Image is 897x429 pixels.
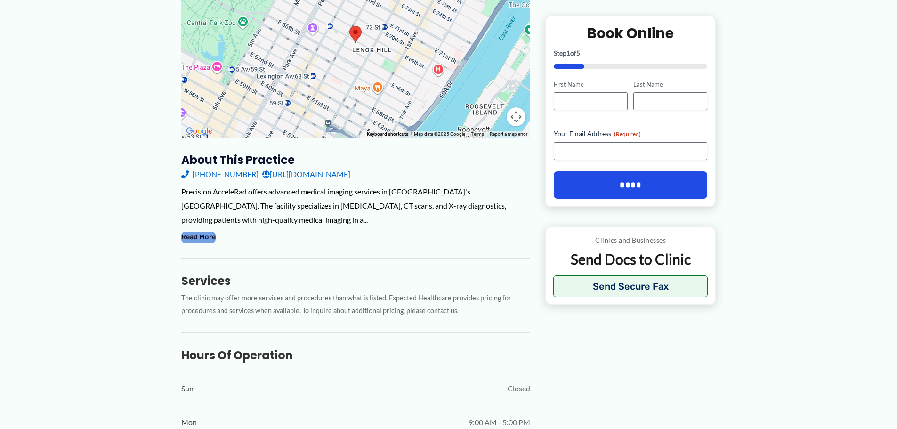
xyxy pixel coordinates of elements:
[554,49,708,56] p: Step of
[553,234,708,246] p: Clinics and Businesses
[633,80,707,89] label: Last Name
[414,131,465,137] span: Map data ©2025 Google
[181,274,530,288] h3: Services
[181,153,530,167] h3: About this practice
[507,107,525,126] button: Map camera controls
[181,185,530,227] div: Precision AcceleRad offers advanced medical imaging services in [GEOGRAPHIC_DATA]'s [GEOGRAPHIC_D...
[367,131,408,138] button: Keyboard shortcuts
[614,130,641,138] span: (Required)
[471,131,484,137] a: Terms (opens in new tab)
[554,80,628,89] label: First Name
[184,125,215,138] img: Google
[553,250,708,268] p: Send Docs to Clinic
[508,381,530,396] span: Closed
[184,125,215,138] a: Open this area in Google Maps (opens a new window)
[181,167,259,181] a: [PHONE_NUMBER]
[554,24,708,42] h2: Book Online
[554,129,708,138] label: Your Email Address
[181,292,530,317] p: The clinic may offer more services and procedures than what is listed. Expected Healthcare provid...
[181,381,194,396] span: Sun
[576,49,580,57] span: 5
[553,275,708,297] button: Send Secure Fax
[262,167,350,181] a: [URL][DOMAIN_NAME]
[566,49,570,57] span: 1
[490,131,527,137] a: Report a map error
[181,232,216,243] button: Read More
[181,348,530,363] h3: Hours of Operation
